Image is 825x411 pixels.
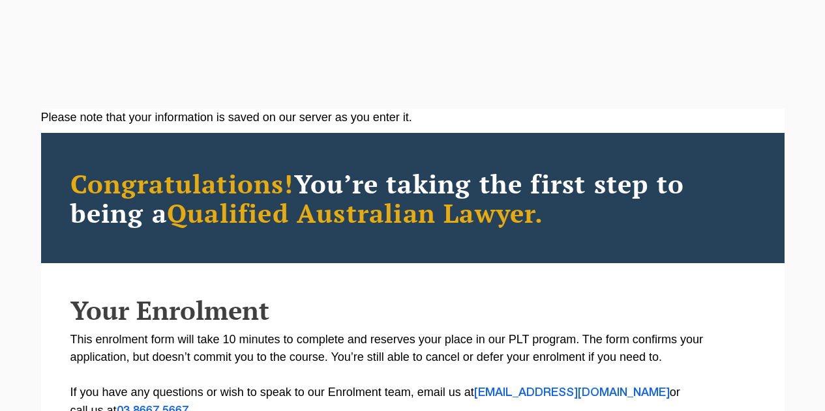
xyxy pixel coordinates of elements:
a: [EMAIL_ADDRESS][DOMAIN_NAME] [474,388,670,398]
span: Qualified Australian Lawyer. [167,195,544,230]
div: Please note that your information is saved on our server as you enter it. [41,109,785,126]
h2: You’re taking the first step to being a [70,169,755,227]
h2: Your Enrolment [70,296,755,324]
span: Congratulations! [70,166,294,201]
